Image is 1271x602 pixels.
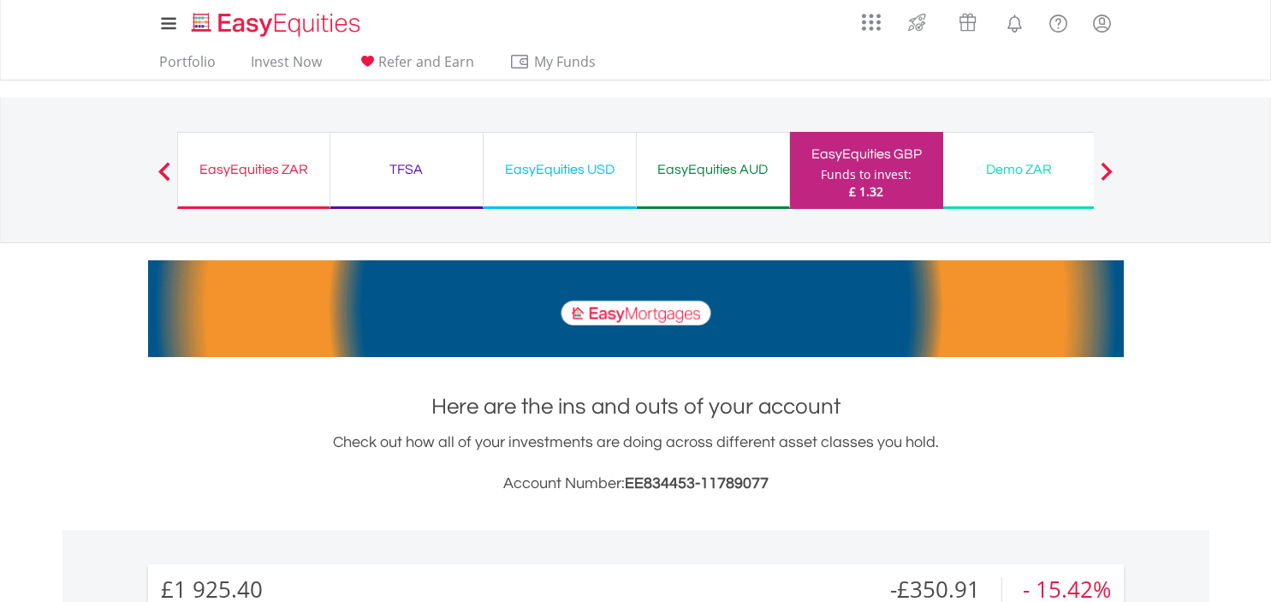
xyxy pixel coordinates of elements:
div: Demo ZAR [953,158,1085,182]
span: EE834453-11789077 [625,475,769,492]
div: EasyEquities GBP [800,142,933,166]
span: £ 1.32 [849,183,883,200]
div: -£350.91 [875,577,1001,602]
div: EasyEquities USD [494,158,626,182]
div: EasyEquities ZAR [188,158,319,182]
a: AppsGrid [851,4,892,32]
h3: Account Number: [148,472,1124,496]
span: Refer and Earn [378,52,474,71]
img: EasyMortage Promotion Banner [148,260,1124,357]
span: My Funds [509,51,621,73]
a: My Profile [1080,4,1124,42]
div: Check out how all of your investments are doing across different asset classes you hold. [148,431,1124,496]
img: grid-menu-icon.svg [862,13,881,32]
a: Home page [185,4,367,39]
a: Portfolio [152,53,223,80]
div: EasyEquities AUD [647,158,779,182]
img: EasyEquities_Logo.png [188,10,367,39]
div: - 15.42% [1023,577,1111,602]
a: Invest Now [244,53,329,80]
img: vouchers-v2.svg [953,9,982,36]
button: Next [1090,170,1124,188]
button: Previous [147,170,181,188]
img: thrive-v2.svg [903,9,931,36]
h1: Here are the ins and outs of your account [148,391,1124,422]
div: £1 925.40 [161,577,263,602]
a: Notifications [993,4,1036,39]
a: FAQ's and Support [1036,4,1080,39]
div: Funds to invest: [821,166,912,183]
a: Vouchers [942,4,993,36]
div: TFSA [341,158,472,182]
a: Refer and Earn [350,53,481,80]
